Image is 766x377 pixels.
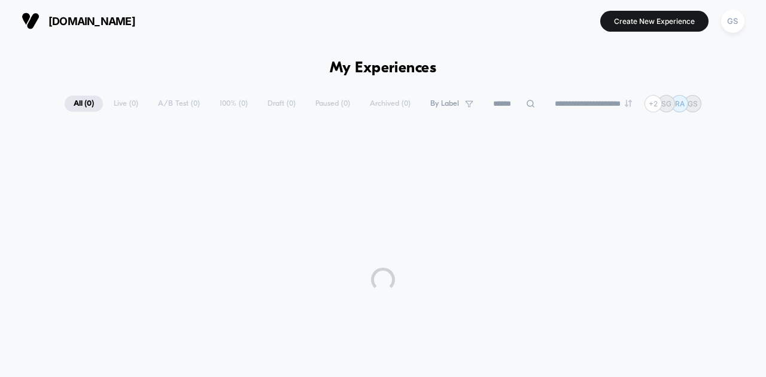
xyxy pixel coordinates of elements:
[688,99,698,108] p: GS
[675,99,685,108] p: RA
[48,15,135,27] span: [DOMAIN_NAME]
[718,9,748,33] button: GS
[721,10,744,33] div: GS
[600,11,709,32] button: Create New Experience
[18,11,139,30] button: [DOMAIN_NAME]
[330,60,437,77] h1: My Experiences
[625,100,632,107] img: end
[430,99,459,108] span: By Label
[645,95,662,112] div: + 2
[661,99,671,108] p: SG
[22,12,39,30] img: Visually logo
[65,96,103,112] span: All ( 0 )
